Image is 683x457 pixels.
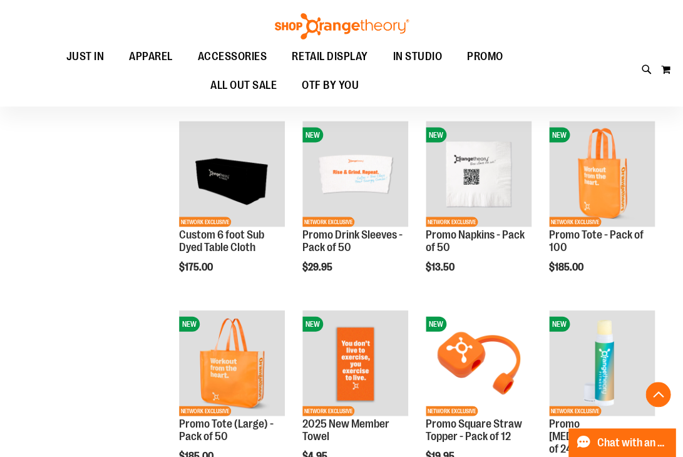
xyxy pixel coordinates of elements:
[179,261,215,272] span: $175.00
[302,127,323,142] span: NEW
[549,417,654,454] a: Promo [MEDICAL_DATA] - Pack of 24
[549,121,655,228] a: Promo Tote - Pack of 100NEWNETWORK EXCLUSIVE
[129,43,173,71] span: APPAREL
[302,406,354,416] span: NETWORK EXCLUSIVE
[302,310,408,416] img: OTF 2025 New Member Towel
[302,121,408,227] img: Promo Drink Sleeves - Pack of 50
[393,43,442,71] span: IN STUDIO
[173,115,291,298] div: product
[273,13,411,39] img: Shop Orangetheory
[179,217,231,227] span: NETWORK EXCLUSIVE
[426,121,532,228] a: Promo Napkins - Pack of 50NEWNETWORK EXCLUSIVE
[543,115,661,304] div: product
[179,121,285,228] a: OTF 6 foot Sub Dyed Table ClothNETWORK EXCLUSIVE
[426,228,525,253] a: Promo Napkins - Pack of 50
[549,310,655,416] img: Promo Lip Balm - Pack of 24
[426,261,456,272] span: $13.50
[179,310,285,416] img: Promo Tote (Large) - Pack of 50
[549,127,570,142] span: NEW
[467,43,503,71] span: PROMO
[549,310,655,418] a: Promo Lip Balm - Pack of 24NEWNETWORK EXCLUSIVE
[568,428,676,457] button: Chat with an Expert
[66,43,105,71] span: JUST IN
[198,43,267,71] span: ACCESSORIES
[179,406,231,416] span: NETWORK EXCLUSIVE
[645,382,670,407] button: Back To Top
[302,121,408,228] a: Promo Drink Sleeves - Pack of 50NEWNETWORK EXCLUSIVE
[302,261,334,272] span: $29.95
[426,417,522,442] a: Promo Square Straw Topper - Pack of 12
[426,316,446,331] span: NEW
[549,406,601,416] span: NETWORK EXCLUSIVE
[179,417,274,442] a: Promo Tote (Large) - Pack of 50
[302,417,389,442] a: 2025 New Member Towel
[292,43,367,71] span: RETAIL DISPLAY
[210,71,277,100] span: ALL OUT SALE
[179,121,285,227] img: OTF 6 foot Sub Dyed Table Cloth
[549,228,644,253] a: Promo Tote - Pack of 100
[179,310,285,418] a: Promo Tote (Large) - Pack of 50NEWNETWORK EXCLUSIVE
[549,316,570,331] span: NEW
[426,217,478,227] span: NETWORK EXCLUSIVE
[419,115,538,304] div: product
[179,316,200,331] span: NEW
[296,115,414,304] div: product
[302,228,403,253] a: Promo Drink Sleeves - Pack of 50
[426,121,532,227] img: Promo Napkins - Pack of 50
[426,310,532,418] a: Promo Square Straw Topper - Pack of 12NEWNETWORK EXCLUSIVE
[302,310,408,418] a: OTF 2025 New Member TowelNEWNETWORK EXCLUSIVE
[426,310,532,416] img: Promo Square Straw Topper - Pack of 12
[549,121,655,227] img: Promo Tote - Pack of 100
[302,217,354,227] span: NETWORK EXCLUSIVE
[302,71,359,100] span: OTF BY YOU
[302,316,323,331] span: NEW
[179,228,264,253] a: Custom 6 foot Sub Dyed Table Cloth
[426,127,446,142] span: NEW
[549,261,585,272] span: $185.00
[597,437,668,449] span: Chat with an Expert
[549,217,601,227] span: NETWORK EXCLUSIVE
[426,406,478,416] span: NETWORK EXCLUSIVE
